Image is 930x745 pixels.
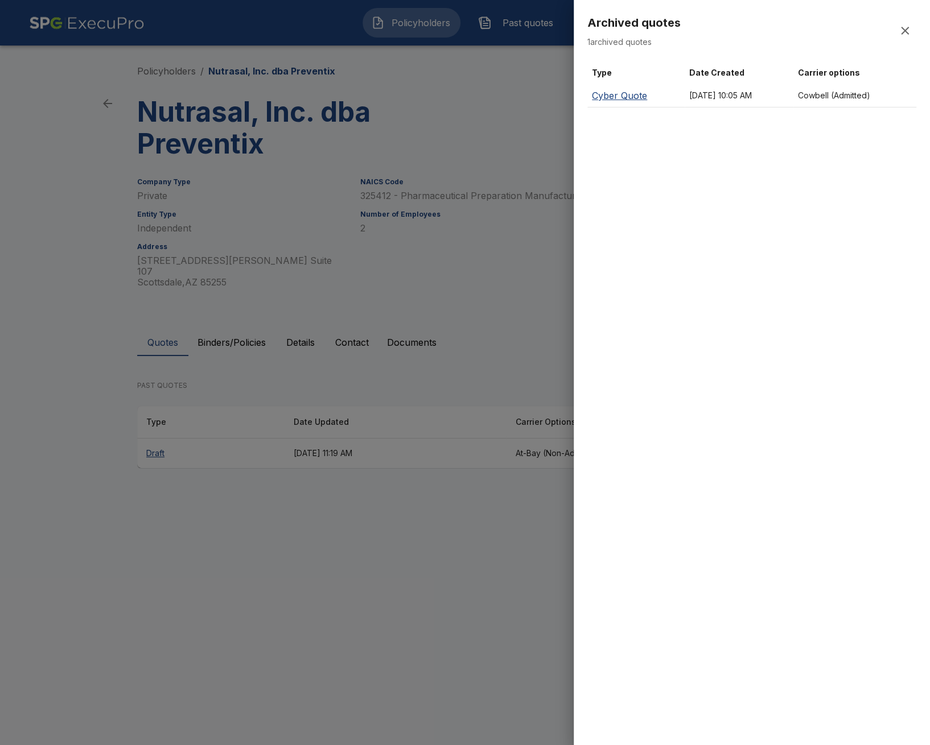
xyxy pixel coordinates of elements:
[587,36,681,48] p: 1 archived quotes
[587,14,681,32] h6: Archived quotes
[685,61,793,84] th: Date Created
[592,89,680,102] p: Cyber Quote
[587,61,685,84] th: Type
[793,61,916,84] th: Carrier options
[793,84,916,107] td: Cowbell (Admitted)
[685,84,793,107] td: [DATE] 10:05 AM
